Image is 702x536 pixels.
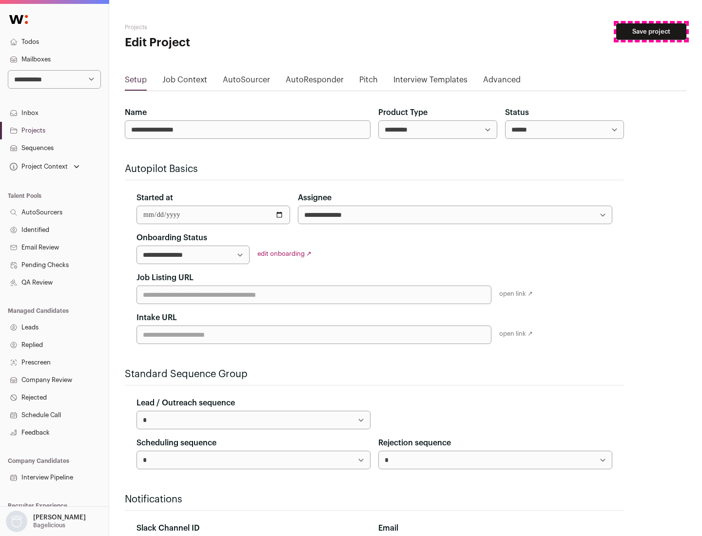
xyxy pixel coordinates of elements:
[136,192,173,204] label: Started at
[125,162,624,176] h2: Autopilot Basics
[616,23,686,40] button: Save project
[505,107,529,118] label: Status
[125,74,147,90] a: Setup
[8,163,68,171] div: Project Context
[223,74,270,90] a: AutoSourcer
[378,522,612,534] div: Email
[125,107,147,118] label: Name
[125,367,624,381] h2: Standard Sequence Group
[6,511,27,532] img: nopic.png
[4,511,88,532] button: Open dropdown
[136,272,194,284] label: Job Listing URL
[125,493,624,506] h2: Notifications
[136,232,207,244] label: Onboarding Status
[257,250,312,257] a: edit onboarding ↗
[4,10,33,29] img: Wellfound
[483,74,521,90] a: Advanced
[8,160,81,173] button: Open dropdown
[136,437,216,449] label: Scheduling sequence
[136,397,235,409] label: Lead / Outreach sequence
[286,74,344,90] a: AutoResponder
[393,74,468,90] a: Interview Templates
[359,74,378,90] a: Pitch
[162,74,207,90] a: Job Context
[33,514,86,521] p: [PERSON_NAME]
[378,107,428,118] label: Product Type
[136,312,177,324] label: Intake URL
[136,522,199,534] label: Slack Channel ID
[378,437,451,449] label: Rejection sequence
[125,35,312,51] h1: Edit Project
[33,521,65,529] p: Bagelicious
[125,23,312,31] h2: Projects
[298,192,331,204] label: Assignee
